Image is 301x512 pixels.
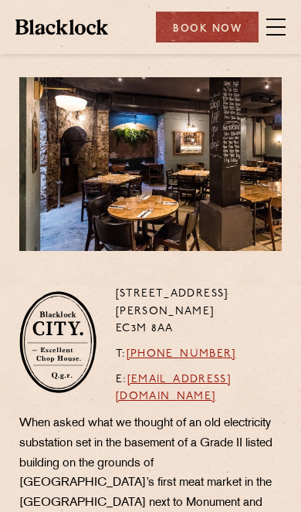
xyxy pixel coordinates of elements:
a: [EMAIL_ADDRESS][DOMAIN_NAME] [116,374,231,403]
p: T: [116,346,282,364]
img: BL_Textured_Logo-footer-cropped.svg [15,19,108,35]
a: [PHONE_NUMBER] [127,348,236,360]
div: Book Now [156,12,259,42]
img: City-stamp-default.svg [19,286,96,398]
p: E: [116,371,282,406]
p: [STREET_ADDRESS][PERSON_NAME] EC3M 8AA [116,286,282,338]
